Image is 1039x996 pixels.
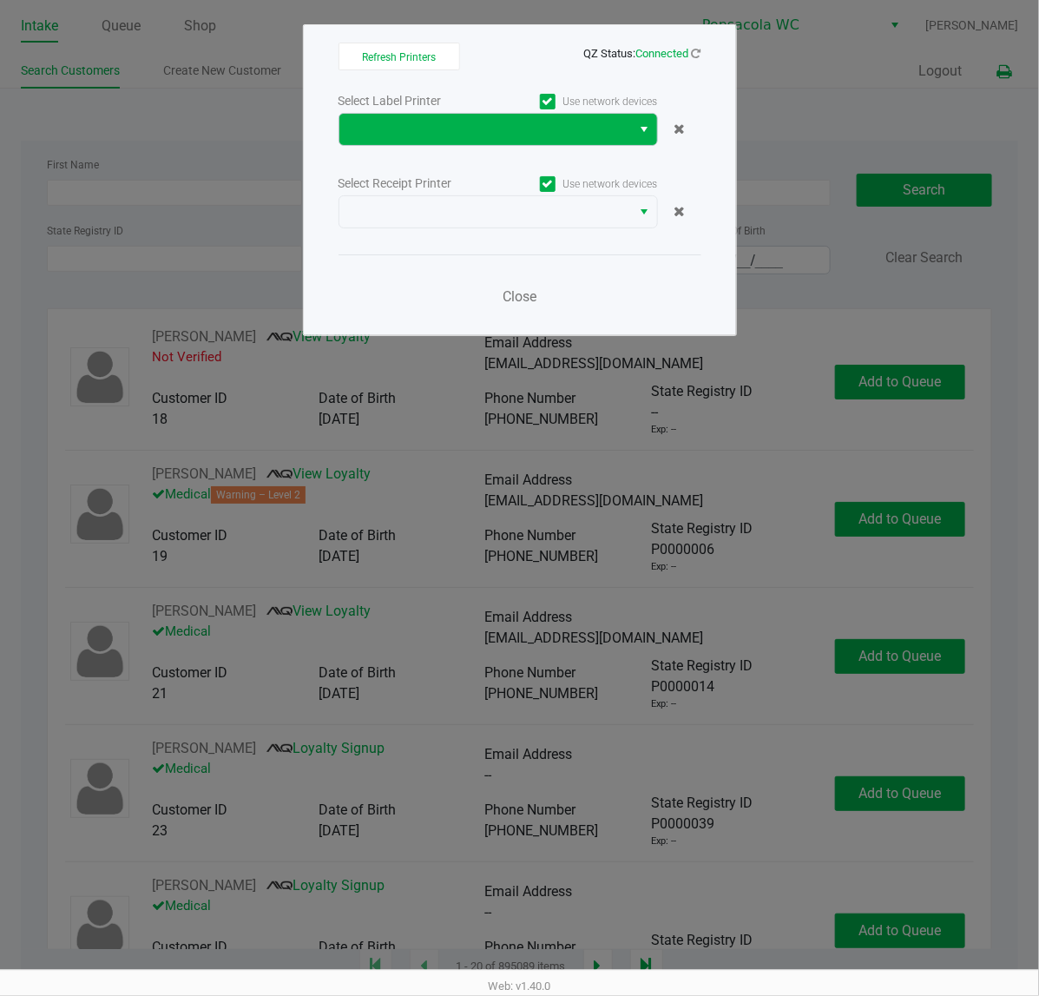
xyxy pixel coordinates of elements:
label: Use network devices [498,176,658,192]
label: Use network devices [498,94,658,109]
span: Refresh Printers [362,51,436,63]
span: QZ Status: [584,47,701,60]
div: Select Receipt Printer [339,175,498,193]
span: Web: v1.40.0 [489,980,551,993]
span: Connected [636,47,689,60]
span: Close [503,288,536,305]
button: Select [632,196,657,228]
button: Select [632,114,657,145]
button: Close [494,280,546,314]
div: Select Label Printer [339,92,498,110]
button: Refresh Printers [339,43,460,70]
